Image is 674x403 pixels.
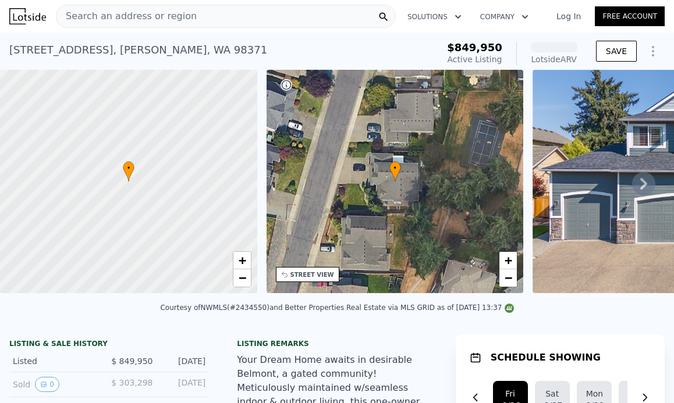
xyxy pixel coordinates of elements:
span: + [238,253,246,268]
a: Zoom out [233,269,251,287]
span: • [123,163,134,173]
div: Lotside ARV [531,54,577,65]
div: • [389,161,401,181]
div: • [123,161,134,181]
div: Fri [502,388,519,400]
span: $849,950 [447,41,502,54]
button: Show Options [641,40,665,63]
div: Sold [13,377,100,392]
div: Sat [544,388,561,400]
div: Mon [586,388,602,400]
a: Zoom in [233,252,251,269]
div: Courtesy of NWMLS (#2434550) and Better Properties Real Estate via MLS GRID as of [DATE] 13:37 [160,304,513,312]
span: $ 303,298 [111,378,152,387]
button: Solutions [398,6,471,27]
div: Listing remarks [237,339,437,348]
button: SAVE [596,41,637,62]
div: [DATE] [162,355,205,367]
div: [DATE] [162,377,205,392]
span: + [505,253,512,268]
div: Listed [13,355,100,367]
img: NWMLS Logo [505,304,514,313]
a: Zoom out [499,269,517,287]
a: Log In [542,10,595,22]
img: Lotside [9,8,46,24]
a: Zoom in [499,252,517,269]
span: − [238,270,246,285]
div: LISTING & SALE HISTORY [9,339,209,351]
span: − [505,270,512,285]
div: [STREET_ADDRESS] , [PERSON_NAME] , WA 98371 [9,42,267,58]
span: Active Listing [448,55,502,64]
div: STREET VIEW [290,270,334,279]
span: • [389,163,401,173]
span: Search an address or region [56,9,197,23]
span: $ 849,950 [111,356,152,366]
h1: SCHEDULE SHOWING [491,351,601,365]
button: View historical data [35,377,59,392]
button: Company [471,6,538,27]
a: Free Account [595,6,665,26]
